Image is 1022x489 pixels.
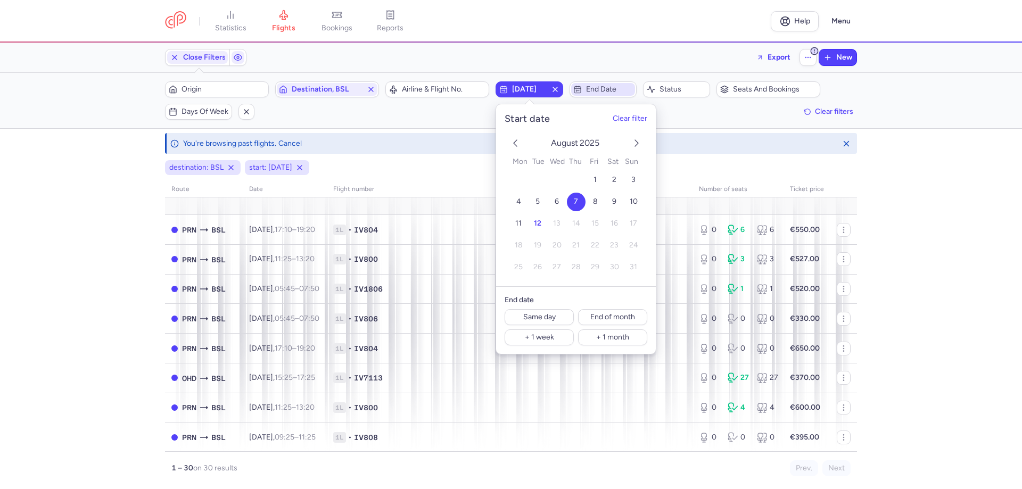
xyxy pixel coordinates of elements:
[275,373,315,382] span: –
[243,181,327,197] th: date
[509,214,528,233] button: 11
[193,463,237,473] span: on 30 results
[354,372,383,383] span: IV7113
[333,372,346,383] span: 1L
[505,329,574,345] button: + 1 week
[514,263,523,272] span: 25
[182,283,196,295] span: PRN
[299,433,316,442] time: 11:25
[836,53,852,62] span: New
[728,372,748,383] div: 27
[348,343,352,354] span: •
[275,81,379,97] button: Destination, BSL
[586,171,605,189] button: 1
[310,10,364,33] a: bookings
[354,343,378,354] span: IV804
[275,314,319,323] span: –
[553,241,562,250] span: 20
[728,284,748,294] div: 1
[165,11,186,31] a: CitizenPlane red outlined logo
[631,176,636,185] span: 3
[348,225,352,235] span: •
[171,316,178,322] span: CLOSED
[354,284,383,294] span: IV1806
[211,283,226,295] span: Euroairport Swiss, Bâle, Switzerland
[211,343,226,354] span: BSL
[333,313,346,324] span: 1L
[586,193,605,211] button: 8
[354,313,378,324] span: IV806
[660,85,706,94] span: Status
[529,258,547,277] button: 26
[728,432,748,443] div: 0
[275,254,292,263] time: 11:25
[354,402,378,413] span: IV800
[553,219,561,228] span: 13
[551,138,580,148] span: August
[275,403,292,412] time: 11:25
[182,402,196,413] span: Pristina International, Pristina, Kosovo
[580,138,601,148] span: 2025
[611,219,618,228] span: 16
[624,171,643,189] button: 3
[610,241,619,250] span: 23
[591,241,599,250] span: 22
[624,193,643,211] button: 10
[275,284,319,293] span: –
[822,460,851,476] button: Next
[182,254,196,266] span: PRN
[257,10,310,33] a: flights
[757,284,777,294] div: 1
[567,236,586,255] button: 21
[211,313,226,325] span: Euroairport Swiss, Bâle, Switzerland
[548,214,566,233] button: 13
[605,193,624,211] button: 9
[509,193,528,211] button: 4
[275,225,292,234] time: 17:10
[815,107,853,115] span: Clear filters
[211,372,226,384] span: BSL
[699,254,719,264] div: 0
[348,284,352,294] span: •
[249,403,315,412] span: [DATE],
[275,403,315,412] span: –
[629,241,638,250] span: 24
[275,225,315,234] span: –
[612,197,616,206] span: 9
[348,254,352,264] span: •
[296,344,315,353] time: 19:20
[768,53,790,61] span: Export
[548,236,566,255] button: 20
[790,284,820,293] strong: €520.00
[605,258,624,277] button: 30
[630,137,643,152] button: next month
[790,403,820,412] strong: €600.00
[322,23,352,33] span: bookings
[515,219,522,228] span: 11
[204,10,257,33] a: statistics
[333,402,346,413] span: 1L
[624,214,643,233] button: 17
[169,162,224,173] span: destination: BSL
[548,258,566,277] button: 27
[757,402,777,413] div: 4
[354,225,378,235] span: IV804
[292,85,362,94] span: Destination, BSL
[733,85,817,94] span: Seats and bookings
[333,284,346,294] span: 1L
[183,53,226,62] span: Close Filters
[275,314,295,323] time: 05:45
[354,254,378,264] span: IV800
[211,432,226,443] span: Euroairport Swiss, Bâle, Switzerland
[784,181,830,197] th: Ticket price
[529,236,547,255] button: 19
[249,433,316,442] span: [DATE],
[574,197,578,206] span: 7
[296,225,315,234] time: 19:20
[605,171,624,189] button: 2
[790,344,820,353] strong: €650.00
[275,254,315,263] span: –
[613,115,647,123] button: Clear filter
[591,219,599,228] span: 15
[211,254,226,266] span: Euroairport Swiss, Bâle, Switzerland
